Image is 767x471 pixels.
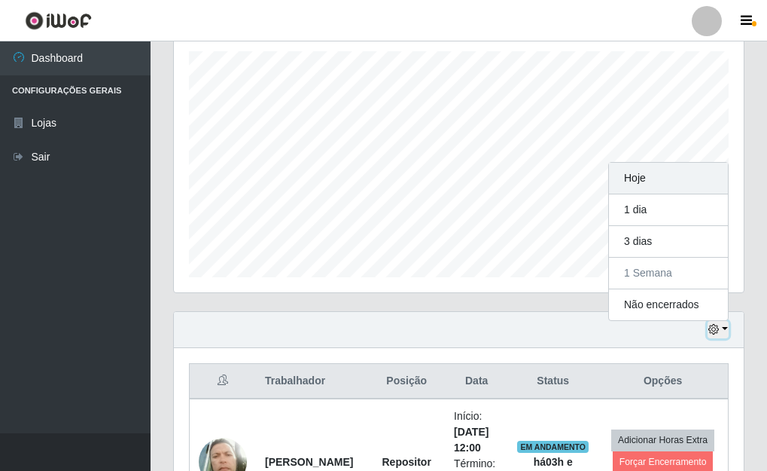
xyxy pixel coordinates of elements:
[609,163,728,194] button: Hoje
[598,364,728,399] th: Opções
[609,226,728,258] button: 3 dias
[265,456,353,468] strong: [PERSON_NAME]
[508,364,598,399] th: Status
[609,194,728,226] button: 1 dia
[368,364,445,399] th: Posição
[609,258,728,289] button: 1 Semana
[517,441,589,453] span: EM ANDAMENTO
[609,289,728,320] button: Não encerrados
[454,408,499,456] li: Início:
[25,11,92,30] img: CoreUI Logo
[382,456,431,468] strong: Repositor
[454,426,489,454] time: [DATE] 12:00
[256,364,368,399] th: Trabalhador
[445,364,508,399] th: Data
[611,430,714,451] button: Adicionar Horas Extra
